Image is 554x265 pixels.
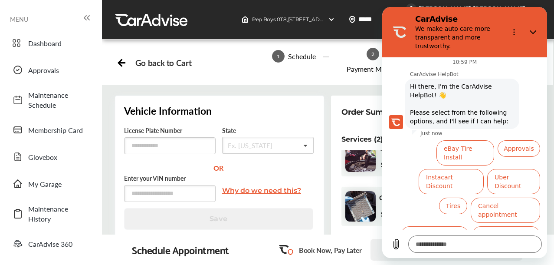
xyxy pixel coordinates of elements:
[222,180,301,201] a: Why do we need this?
[124,105,315,117] h2: Vehicle Information
[419,5,525,13] div: [PERSON_NAME] [PERSON_NAME]
[349,16,356,23] img: location_vector.a44bc228.svg
[367,48,379,60] span: 2
[8,32,93,54] a: Dashboard
[252,16,392,23] span: Pep Boys 0118 , [STREET_ADDRESS] LAKELAND , FL 33809
[8,146,93,168] a: Glovebox
[528,5,534,12] img: WGsFRI8htEPBVLJbROoPRyZpYNWhNONpIPPETTm6eUC0GeLEiAAAAAElFTkSuQmCC
[379,193,468,202] span: Cabin Air Filter Replacement
[8,119,93,141] a: Membership Card
[28,179,89,189] span: My Garage
[28,125,89,135] span: Membership Card
[242,16,249,23] img: header-home-logo.8d720a4f.svg
[343,64,403,74] div: Payment Method
[272,50,285,63] span: 1
[341,106,404,118] div: Order Summary
[381,161,403,169] b: $72.27
[222,126,236,135] label: State
[8,172,93,195] a: My Garage
[135,58,191,68] div: Go back to Cart
[379,144,462,152] span: Oil Change - Full-synthetic
[28,65,89,75] span: Approvals
[28,152,89,162] span: Glovebox
[124,126,182,135] label: License Plate Number
[8,59,93,81] a: Approvals
[28,239,89,249] span: CarAdvise 360
[328,16,335,23] img: header-down-arrow.9dd2ce7d.svg
[228,142,272,149] div: Ex. [US_STATE]
[207,163,232,173] div: OR
[381,210,404,219] b: $54.99
[124,174,186,182] label: Enter your VIN number
[10,16,28,23] span: MENU
[132,244,229,256] div: Schedule Appointment
[382,7,547,258] iframe: Messaging window
[28,90,89,110] span: Maintenance Schedule
[285,51,319,61] div: Schedule
[345,191,376,222] img: cabin-air-filter-replacement-thumb.jpg
[8,86,93,114] a: Maintenance Schedule
[8,199,93,228] a: Maintenance History
[406,3,416,14] img: jVpblrzwTbfkPYzPPzSLxeg0AAAAASUVORK5CYII=
[299,245,362,255] p: Book Now, Pay Later
[28,204,89,224] span: Maintenance History
[28,38,89,48] span: Dashboard
[341,135,383,143] p: Services (2)
[345,142,376,172] img: oil-change-thumb.jpg
[8,232,93,255] a: CarAdvise 360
